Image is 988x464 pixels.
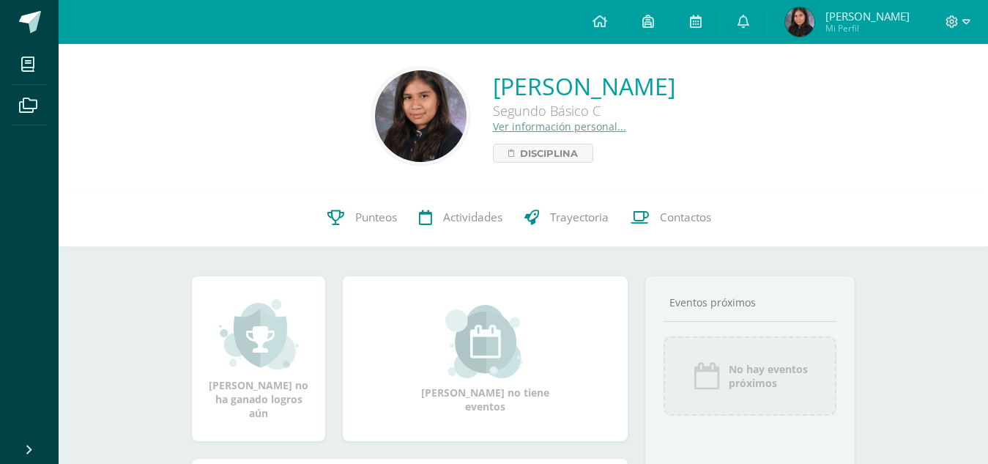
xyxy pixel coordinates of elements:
[692,361,721,391] img: event_icon.png
[493,119,626,133] a: Ver información personal...
[207,298,311,420] div: [PERSON_NAME] no ha ganado logros aún
[375,70,467,162] img: da5729588fc99b2568c57dbf7bbcfa18.png
[316,188,408,247] a: Punteos
[620,188,722,247] a: Contactos
[219,298,299,371] img: achievement_small.png
[660,210,711,225] span: Contactos
[825,22,910,34] span: Mi Perfil
[520,144,578,162] span: Disciplina
[729,362,808,390] span: No hay eventos próximos
[785,7,814,37] img: 61f1a7443a3064b542eeddb9620aa586.png
[493,70,675,102] a: [PERSON_NAME]
[445,305,525,378] img: event_small.png
[493,102,675,119] div: Segundo Básico C
[412,305,559,413] div: [PERSON_NAME] no tiene eventos
[825,9,910,23] span: [PERSON_NAME]
[513,188,620,247] a: Trayectoria
[355,210,397,225] span: Punteos
[408,188,513,247] a: Actividades
[443,210,502,225] span: Actividades
[664,295,836,309] div: Eventos próximos
[493,144,593,163] a: Disciplina
[550,210,609,225] span: Trayectoria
